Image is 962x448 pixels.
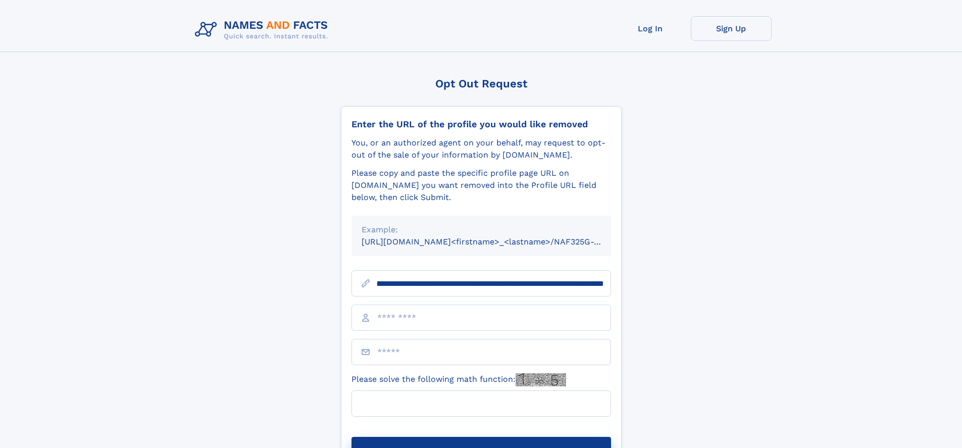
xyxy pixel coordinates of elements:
[362,237,630,246] small: [URL][DOMAIN_NAME]<firstname>_<lastname>/NAF325G-xxxxxxxx
[362,224,601,236] div: Example:
[351,137,611,161] div: You, or an authorized agent on your behalf, may request to opt-out of the sale of your informatio...
[191,16,336,43] img: Logo Names and Facts
[351,167,611,204] div: Please copy and paste the specific profile page URL on [DOMAIN_NAME] you want removed into the Pr...
[610,16,691,41] a: Log In
[351,119,611,130] div: Enter the URL of the profile you would like removed
[351,373,566,386] label: Please solve the following math function:
[341,77,622,90] div: Opt Out Request
[691,16,772,41] a: Sign Up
